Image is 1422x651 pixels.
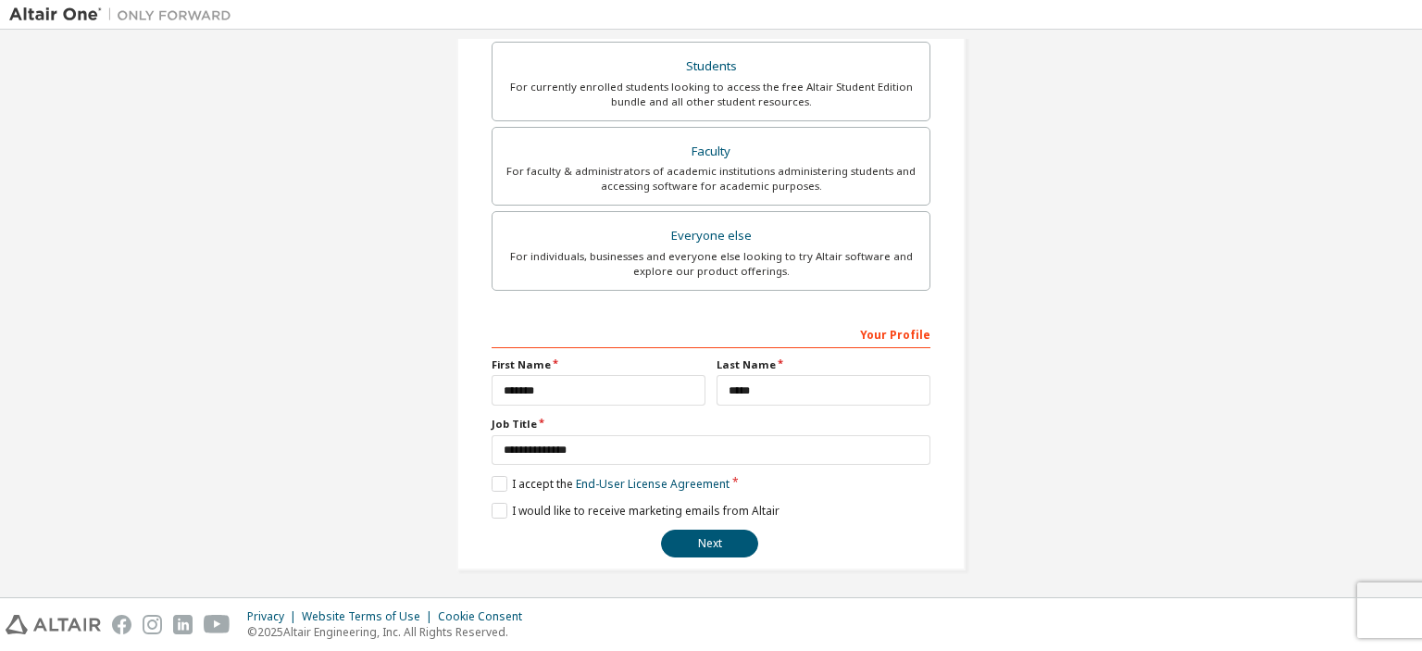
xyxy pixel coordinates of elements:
[173,615,193,634] img: linkedin.svg
[492,319,930,348] div: Your Profile
[504,80,918,109] div: For currently enrolled students looking to access the free Altair Student Edition bundle and all ...
[143,615,162,634] img: instagram.svg
[661,530,758,557] button: Next
[504,54,918,80] div: Students
[112,615,131,634] img: facebook.svg
[247,609,302,624] div: Privacy
[492,476,730,492] label: I accept the
[302,609,438,624] div: Website Terms of Use
[504,164,918,194] div: For faculty & administrators of academic institutions administering students and accessing softwa...
[247,624,533,640] p: © 2025 Altair Engineering, Inc. All Rights Reserved.
[504,249,918,279] div: For individuals, businesses and everyone else looking to try Altair software and explore our prod...
[6,615,101,634] img: altair_logo.svg
[492,357,705,372] label: First Name
[438,609,533,624] div: Cookie Consent
[204,615,231,634] img: youtube.svg
[504,139,918,165] div: Faculty
[576,476,730,492] a: End-User License Agreement
[492,417,930,432] label: Job Title
[9,6,241,24] img: Altair One
[492,503,780,519] label: I would like to receive marketing emails from Altair
[504,223,918,249] div: Everyone else
[717,357,930,372] label: Last Name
